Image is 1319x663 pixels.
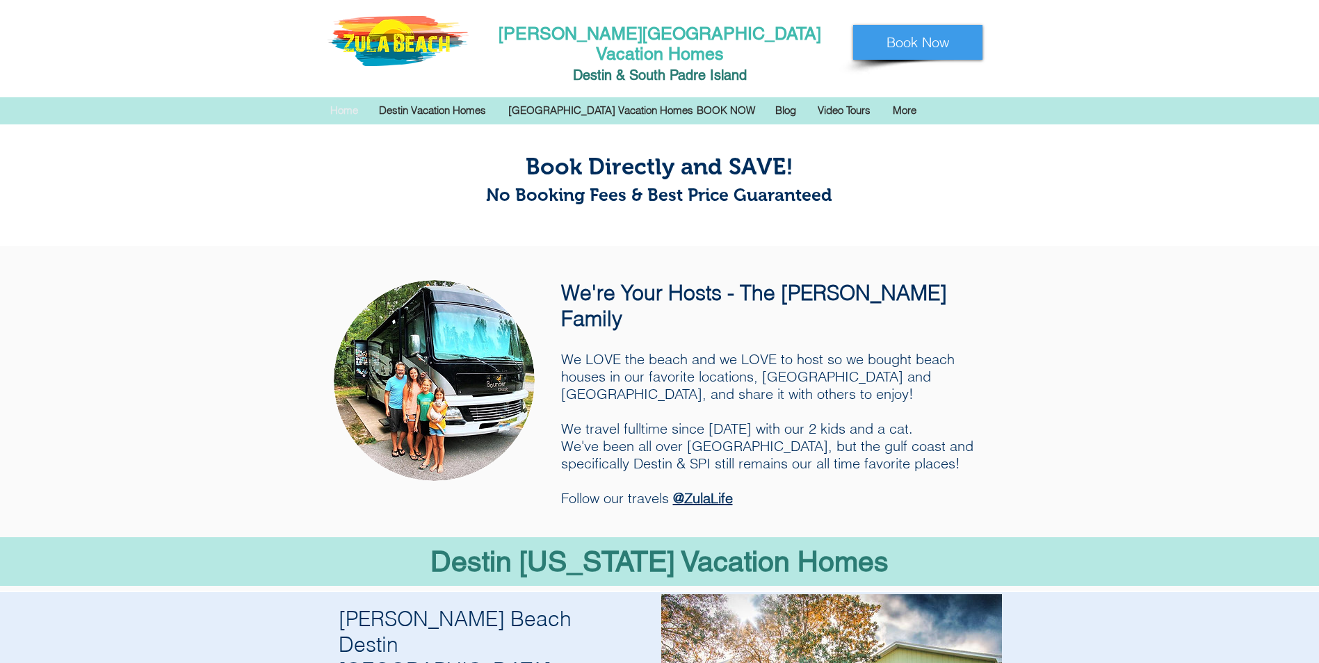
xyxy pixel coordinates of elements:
div: [GEOGRAPHIC_DATA] Vacation Homes [498,100,686,121]
a: Blog [765,100,807,121]
span: We LOVE the beach and we LOVE to host so we bought beach houses in our favorite locations, [GEOGR... [561,350,973,507]
a: @ZulaLife [673,489,733,507]
span: Destin [US_STATE] Vacation Homes [430,545,889,578]
p: Video Tours [811,100,877,121]
img: Zula-Logo-New--e1454677187680.png [327,16,469,66]
img: Erez Weinstein, Shirly Weinstein, Zula Life [334,280,535,481]
p: More [886,100,923,121]
span: Book Directly and SAVE! [526,154,793,179]
p: BOOK NOW [690,100,762,121]
span: slan [714,67,739,83]
span: d [739,67,747,83]
p: Blog [768,100,803,121]
a: [PERSON_NAME][GEOGRAPHIC_DATA] Vacation Homes [499,24,821,64]
span: Destin & South Padre I [573,67,714,83]
span: We're Your Hosts - The [PERSON_NAME] Family [561,280,947,331]
p: [GEOGRAPHIC_DATA] Vacation Homes [501,100,700,121]
p: Home [323,100,365,121]
a: BOOK NOW [686,100,765,121]
p: Destin Vacation Homes [372,100,493,121]
span: No Booking Fees & Best Price Guaranteed [486,185,832,204]
span: Book Now [887,33,949,52]
div: Destin Vacation Homes [369,100,498,121]
a: Video Tours [807,100,882,121]
a: Home [320,100,369,121]
nav: Site [320,100,1000,121]
a: Book Now [853,25,982,60]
